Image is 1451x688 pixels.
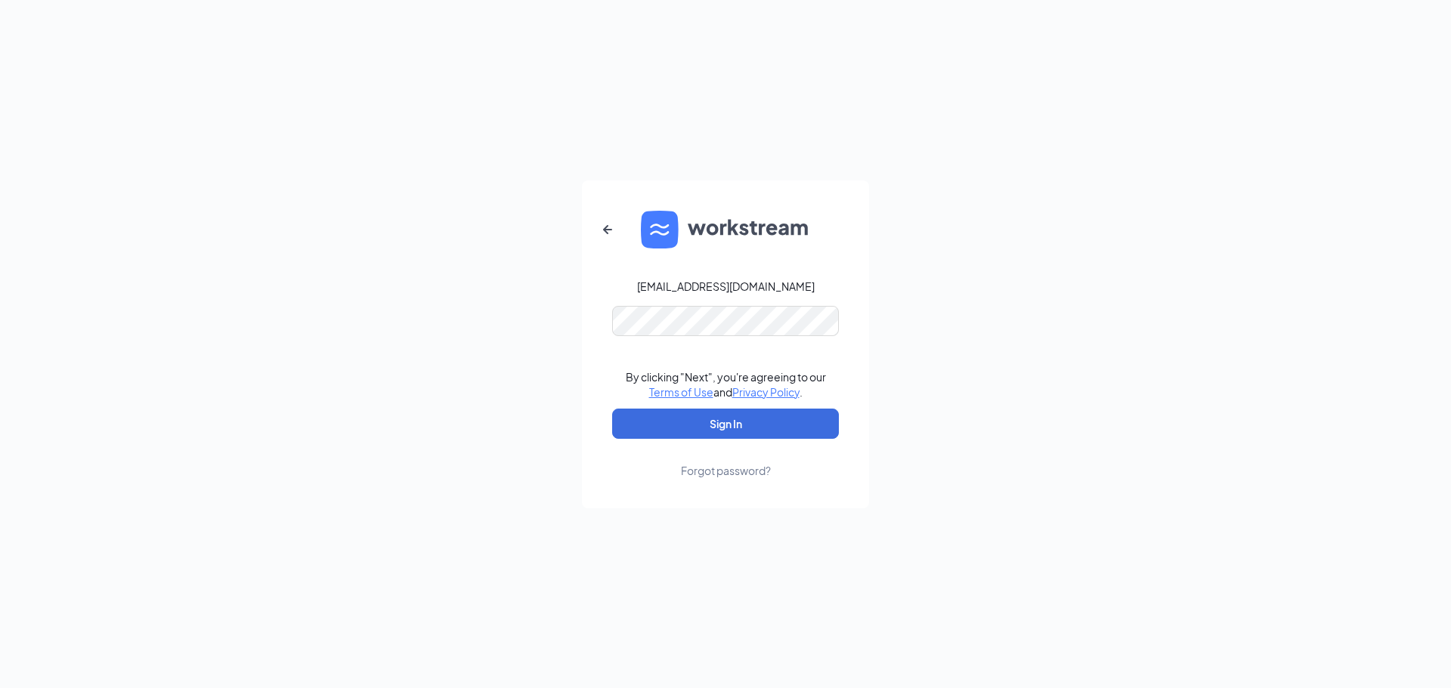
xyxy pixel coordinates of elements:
[641,211,810,248] img: WS logo and Workstream text
[589,211,626,248] button: ArrowLeftNew
[681,439,771,478] a: Forgot password?
[626,369,826,400] div: By clicking "Next", you're agreeing to our and .
[599,221,617,239] svg: ArrowLeftNew
[681,463,771,478] div: Forgot password?
[732,385,800,399] a: Privacy Policy
[637,279,815,294] div: [EMAIL_ADDRESS][DOMAIN_NAME]
[612,409,839,439] button: Sign In
[649,385,713,399] a: Terms of Use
